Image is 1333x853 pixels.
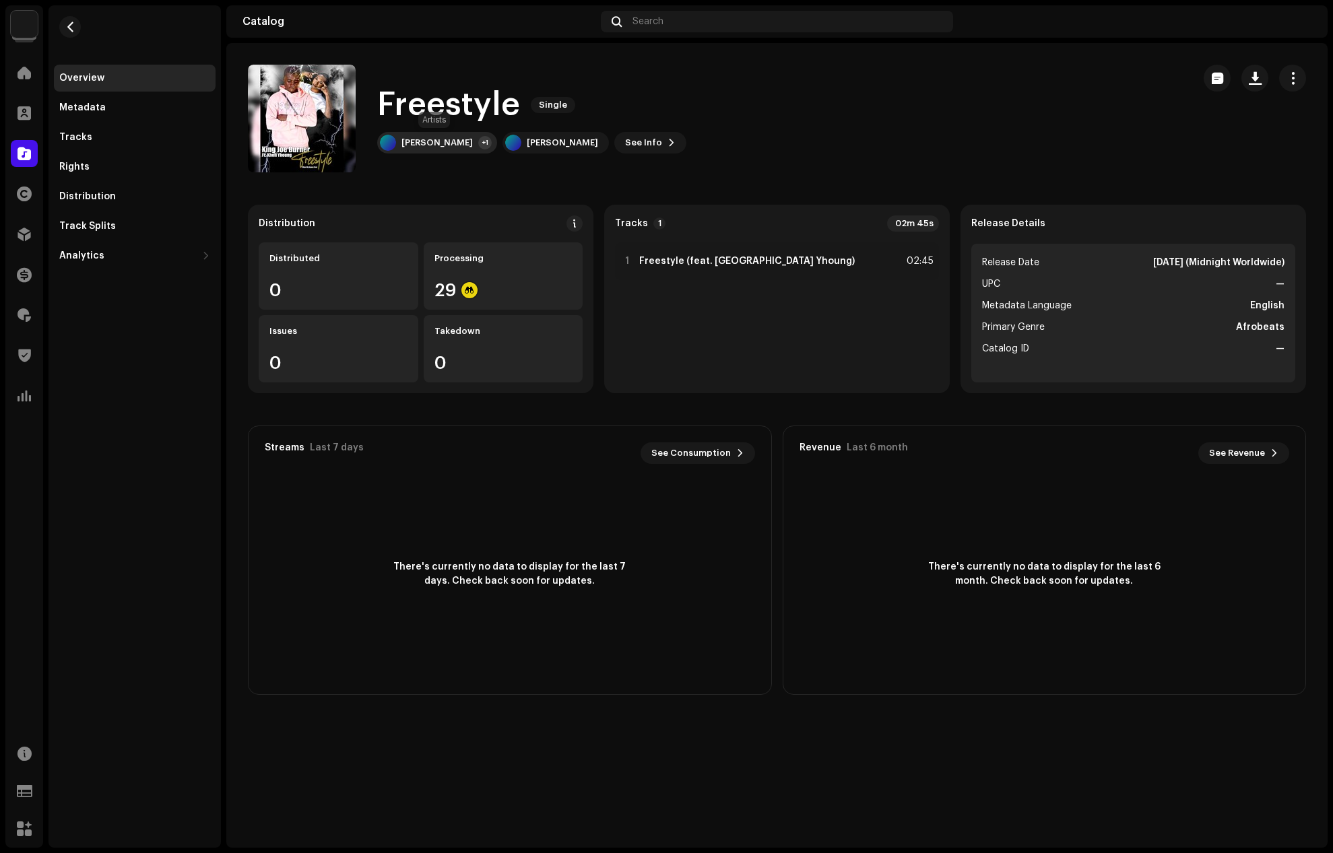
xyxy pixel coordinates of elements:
[614,132,686,153] button: See Info
[401,137,473,148] div: [PERSON_NAME]
[982,298,1072,314] span: Metadata Language
[847,442,908,453] div: Last 6 month
[59,162,90,172] div: Rights
[653,217,665,230] p-badge: 1
[887,215,939,232] div: 02m 45s
[259,218,315,229] div: Distribution
[54,94,216,121] re-m-nav-item: Metadata
[1276,276,1285,292] strong: —
[59,102,106,113] div: Metadata
[310,442,364,453] div: Last 7 days
[527,137,598,148] div: [PERSON_NAME]
[11,11,38,38] img: 1c16f3de-5afb-4452-805d-3f3454e20b1b
[54,65,216,92] re-m-nav-item: Overview
[54,124,216,151] re-m-nav-item: Tracks
[478,136,492,149] div: +1
[971,218,1045,229] strong: Release Details
[389,560,631,588] span: There's currently no data to display for the last 7 days. Check back soon for updates.
[265,442,304,453] div: Streams
[982,276,1000,292] span: UPC
[632,16,663,27] span: Search
[904,253,934,269] div: 02:45
[641,442,755,464] button: See Consumption
[242,16,595,27] div: Catalog
[54,213,216,240] re-m-nav-item: Track Splits
[639,256,855,267] strong: Freestyle (feat. [GEOGRAPHIC_DATA] Yhoung)
[269,326,408,337] div: Issues
[1198,442,1289,464] button: See Revenue
[434,253,573,264] div: Processing
[531,97,575,113] span: Single
[59,132,92,143] div: Tracks
[1276,341,1285,357] strong: —
[982,254,1039,271] span: Release Date
[434,326,573,337] div: Takedown
[59,250,104,261] div: Analytics
[54,242,216,269] re-m-nav-dropdown: Analytics
[923,560,1165,588] span: There's currently no data to display for the last 6 month. Check back soon for updates.
[59,191,116,202] div: Distribution
[54,153,216,180] re-m-nav-item: Rights
[59,73,104,83] div: Overview
[1209,440,1265,467] span: See Revenue
[625,129,662,156] span: See Info
[651,440,731,467] span: See Consumption
[1236,319,1285,335] strong: Afrobeats
[1250,298,1285,314] strong: English
[1153,254,1285,271] strong: [DATE] (Midnight Worldwide)
[615,218,648,229] strong: Tracks
[800,442,841,453] div: Revenue
[1290,11,1311,32] img: 94355213-6620-4dec-931c-2264d4e76804
[377,83,520,127] h1: Freestyle
[982,319,1045,335] span: Primary Genre
[269,253,408,264] div: Distributed
[54,183,216,210] re-m-nav-item: Distribution
[982,341,1029,357] span: Catalog ID
[59,221,116,232] div: Track Splits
